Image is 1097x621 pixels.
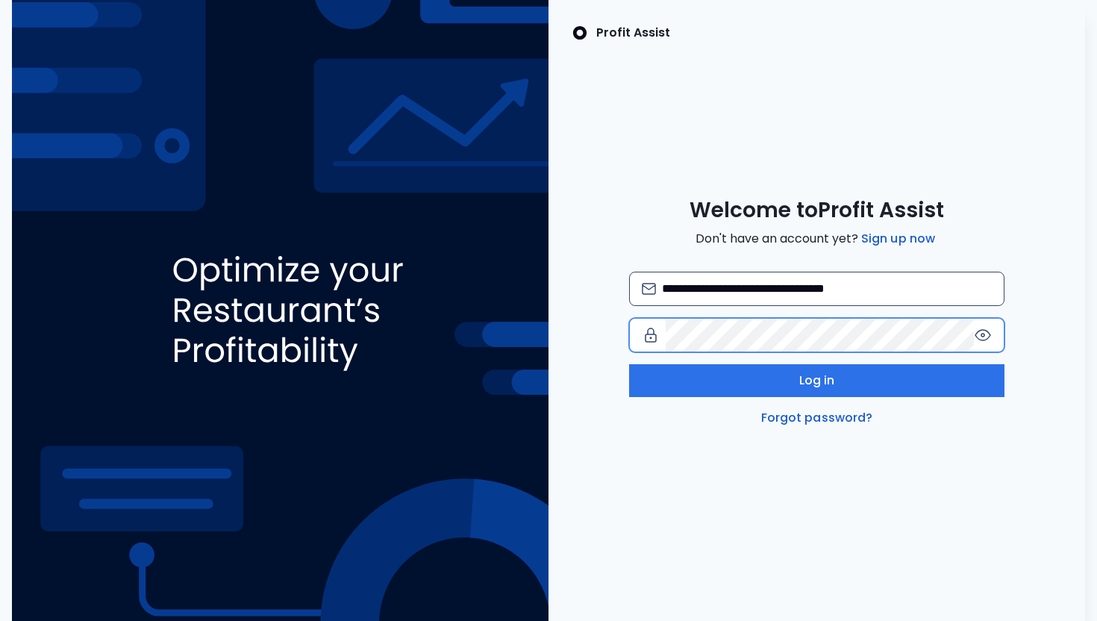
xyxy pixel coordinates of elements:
img: SpotOn Logo [572,24,587,42]
span: Don't have an account yet? [696,230,938,248]
p: Profit Assist [596,24,670,42]
span: Log in [799,372,835,390]
img: email [642,283,656,294]
span: Welcome to Profit Assist [690,197,944,224]
a: Sign up now [858,230,938,248]
button: Log in [629,364,1004,397]
a: Forgot password? [758,409,876,427]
